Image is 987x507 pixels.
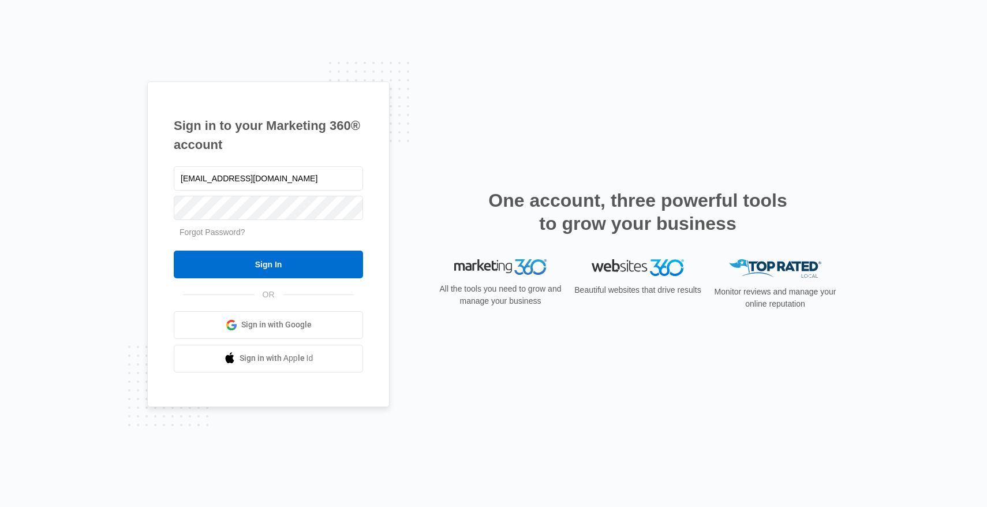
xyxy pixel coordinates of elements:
[180,228,245,237] a: Forgot Password?
[454,259,547,275] img: Marketing 360
[485,189,791,235] h2: One account, three powerful tools to grow your business
[729,259,821,278] img: Top Rated Local
[241,319,312,331] span: Sign in with Google
[711,286,840,310] p: Monitor reviews and manage your online reputation
[174,166,363,191] input: Email
[255,289,283,301] span: OR
[174,345,363,372] a: Sign in with Apple Id
[240,352,313,364] span: Sign in with Apple Id
[174,116,363,154] h1: Sign in to your Marketing 360® account
[592,259,684,276] img: Websites 360
[174,311,363,339] a: Sign in with Google
[174,251,363,278] input: Sign In
[573,284,702,296] p: Beautiful websites that drive results
[436,283,565,307] p: All the tools you need to grow and manage your business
